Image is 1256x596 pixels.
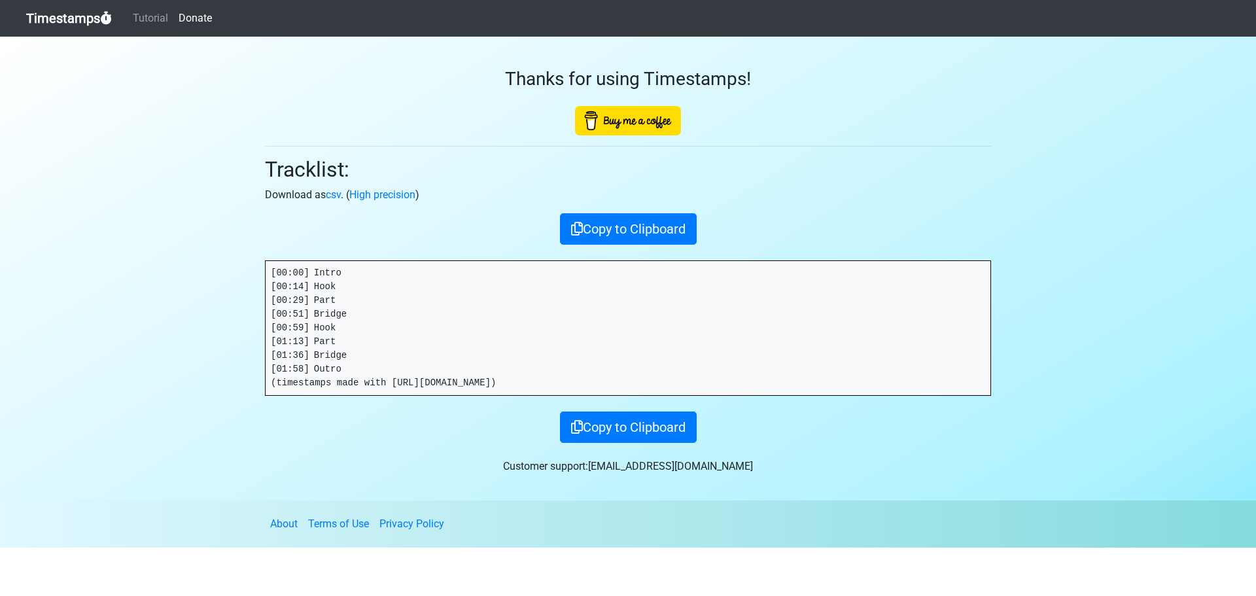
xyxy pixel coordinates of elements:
a: Tutorial [128,5,173,31]
h2: Tracklist: [265,157,991,182]
img: Buy Me A Coffee [575,106,681,135]
h3: Thanks for using Timestamps! [265,68,991,90]
button: Copy to Clipboard [560,213,697,245]
p: Download as . ( ) [265,187,991,203]
a: Privacy Policy [379,517,444,530]
a: csv [326,188,341,201]
a: High precision [349,188,415,201]
a: About [270,517,298,530]
button: Copy to Clipboard [560,412,697,443]
a: Terms of Use [308,517,369,530]
a: Timestamps [26,5,112,31]
a: Donate [173,5,217,31]
pre: [00:00] Intro [00:14] Hook [00:29] Part [00:51] Bridge [00:59] Hook [01:13] Part [01:36] Bridge [... [266,261,990,395]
